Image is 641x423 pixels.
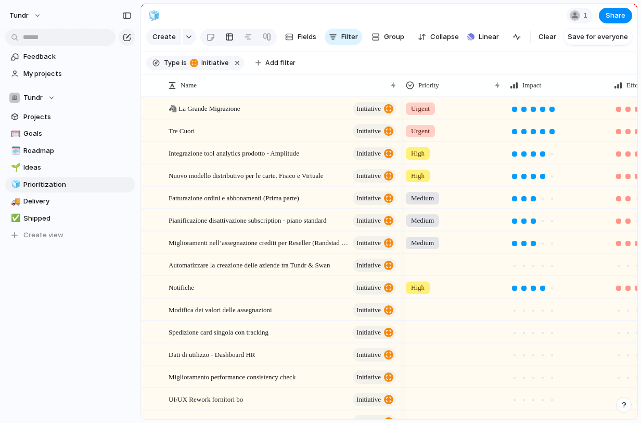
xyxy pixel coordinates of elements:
[11,128,18,140] div: 🥅
[479,32,499,42] span: Linear
[9,146,20,156] button: 🗓️
[5,66,135,82] a: My projects
[5,126,135,142] a: 🥅Goals
[146,29,181,45] button: Create
[169,124,195,136] span: Tre Cuori
[356,370,381,384] span: initiative
[353,326,396,339] button: initiative
[356,191,381,206] span: initiative
[356,325,381,340] span: initiative
[169,303,272,315] span: Modifica dei valori delle assegnazioni
[411,171,425,181] span: High
[418,80,439,91] span: Priority
[188,57,230,69] button: initiative
[5,211,135,226] a: ✅Shipped
[430,32,459,42] span: Collapse
[11,196,18,208] div: 🚚
[23,129,132,139] span: Goals
[356,146,381,161] span: initiative
[353,259,396,272] button: initiative
[169,370,296,382] span: Miglioramento performance consistency check
[411,193,434,203] span: Medium
[356,101,381,116] span: initiative
[463,29,503,45] button: Linear
[353,348,396,362] button: initiative
[539,32,556,42] span: Clear
[169,393,243,405] span: UI/UX Rework fornitori bo
[9,196,20,207] button: 🚚
[414,29,463,45] button: Collapse
[384,32,404,42] span: Group
[249,56,302,70] button: Add filter
[181,80,197,91] span: Name
[366,29,409,45] button: Group
[356,258,381,273] span: initiative
[169,348,255,360] span: Dati di utilizzo - Dashboard HR
[148,8,160,22] div: 🧊
[411,238,434,248] span: Medium
[356,280,381,295] span: initiative
[356,303,381,317] span: initiative
[356,169,381,183] span: initiative
[11,178,18,190] div: 🧊
[534,29,560,45] button: Clear
[353,236,396,250] button: initiative
[169,191,299,203] span: Fatturazione ordini e abbonamenti (Prima parte)
[5,160,135,175] a: 🌱Ideas
[23,180,132,190] span: Prioritization
[353,169,396,183] button: initiative
[583,10,591,21] span: 1
[23,213,132,224] span: Shipped
[353,393,396,406] button: initiative
[353,102,396,116] button: initiative
[152,32,176,42] span: Create
[411,104,430,114] span: Urgent
[169,169,324,181] span: Nuovo modello distributivo per le carte. Fisico e Virtuale
[169,236,350,248] span: Miglioramenti nell’assegnazione crediti per Reseller (Randstad + 3Cuori)
[11,162,18,174] div: 🌱
[9,180,20,190] button: 🧊
[599,8,632,23] button: Share
[353,281,396,294] button: initiative
[5,227,135,243] button: Create view
[198,58,228,68] span: initiative
[353,147,396,160] button: initiative
[281,29,320,45] button: Fields
[182,58,187,68] span: is
[169,147,299,159] span: Integrazione tool analytics prodotto - Amplitude
[180,57,189,69] button: is
[23,162,132,173] span: Ideas
[23,69,132,79] span: My projects
[9,213,20,224] button: ✅
[265,58,296,68] span: Add filter
[164,58,180,68] span: Type
[9,10,29,21] span: Tundr
[356,236,381,250] span: initiative
[11,145,18,157] div: 🗓️
[563,29,632,45] button: Save for everyone
[5,7,47,24] button: Tundr
[353,124,396,138] button: initiative
[5,143,135,159] a: 🗓️Roadmap
[5,177,135,193] a: 🧊Prioritization
[411,283,425,293] span: High
[5,90,135,106] button: Tundr
[169,259,330,271] span: Automatizzare la creazione delle aziende tra Tundr & Swan
[9,162,20,173] button: 🌱
[5,194,135,209] a: 🚚Delivery
[5,109,135,125] a: Projects
[23,52,132,62] span: Feedback
[353,214,396,227] button: initiative
[146,7,162,24] button: 🧊
[411,215,434,226] span: Medium
[23,93,43,103] span: Tundr
[341,32,358,42] span: Filter
[9,129,20,139] button: 🥅
[23,112,132,122] span: Projects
